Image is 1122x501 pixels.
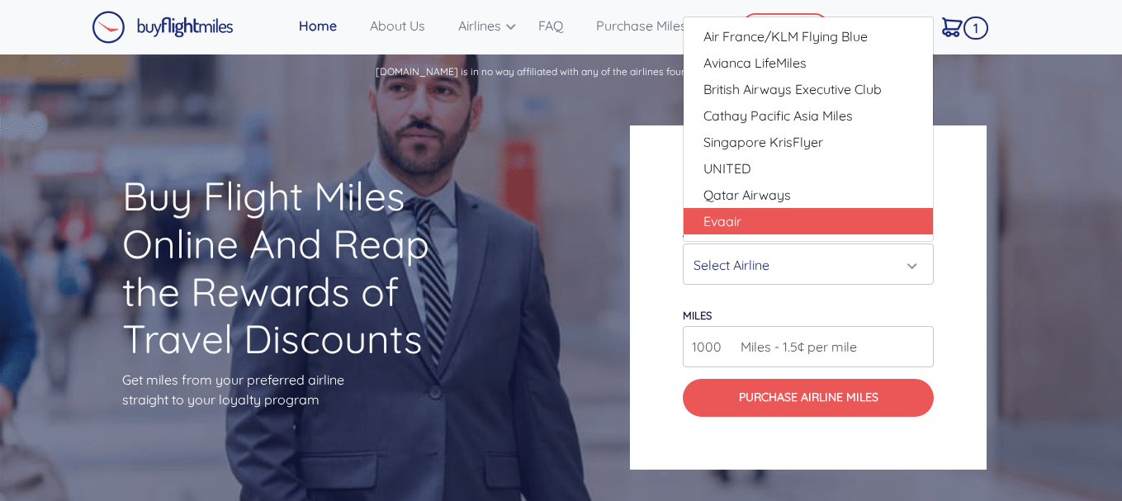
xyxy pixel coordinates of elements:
[942,17,963,37] img: Cart
[703,158,751,178] span: UNITED
[683,379,934,416] button: Purchase Airline Miles
[122,173,492,362] h1: Buy Flight Miles Online And Reap the Rewards of Travel Discounts
[935,9,986,44] a: 1
[703,132,823,152] span: Singapore KrisFlyer
[683,243,934,285] button: Select Airline
[92,7,234,48] a: Buy Flight Miles Logo
[363,9,452,42] a: About Us
[963,17,988,40] span: 1
[292,9,363,42] a: Home
[703,106,853,125] span: Cathay Pacific Asia Miles
[92,11,234,44] img: Buy Flight Miles Logo
[532,9,589,42] a: FAQ
[741,13,829,41] button: CONTACT US
[452,9,531,42] a: Airlines
[703,185,791,205] span: Qatar Airways
[589,9,713,42] a: Purchase Miles
[122,370,492,409] p: Get miles from your preferred airline straight to your loyalty program
[732,337,857,357] span: Miles - 1.5¢ per mile
[703,211,741,231] span: Evaair
[703,79,882,99] span: British Airways Executive Club
[703,53,807,73] span: Avianca LifeMiles
[694,249,913,281] div: Select Airline
[703,26,868,46] span: Air France/KLM Flying Blue
[683,309,712,322] label: miles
